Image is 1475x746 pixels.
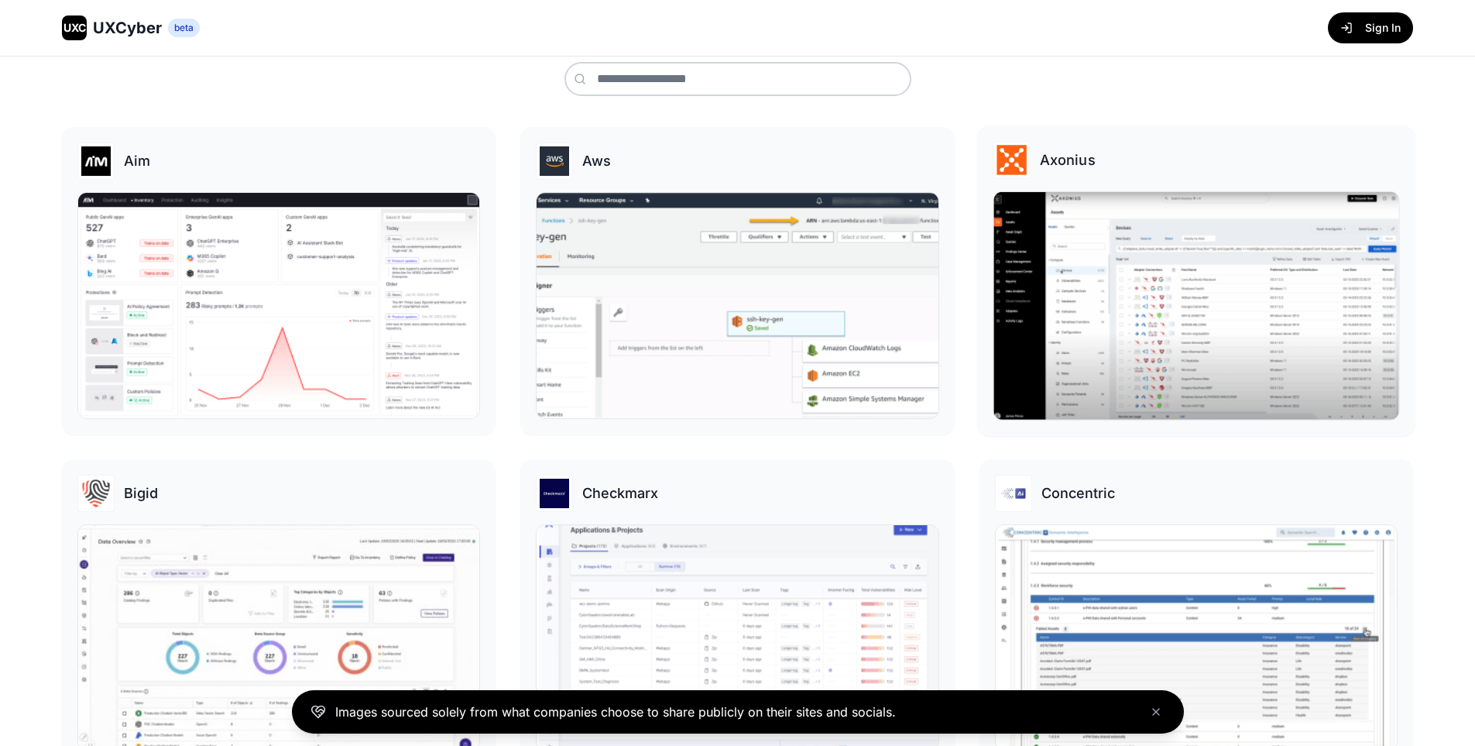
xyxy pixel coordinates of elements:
span: beta [168,19,200,37]
img: Axonius logo [993,142,1029,177]
img: Aim gallery [78,193,479,418]
a: Axonius logoAxoniusAxonius gallery [979,127,1413,435]
img: Bigid logo [78,476,114,511]
a: Aws logoAwsAws gallery [520,127,954,435]
img: Aws logo [537,143,572,179]
img: Concentric logo [996,476,1031,511]
p: Images sourced solely from what companies choose to share publicly on their sites and socials. [335,703,896,721]
h3: Axonius [1040,149,1096,170]
a: Aim logoAimAim gallery [62,127,496,435]
img: Aim logo [78,143,114,179]
span: UXCyber [93,17,162,39]
a: UXCUXCyberbeta [62,15,200,40]
button: Close banner [1147,703,1165,721]
h3: Bigid [124,483,158,504]
h3: Checkmarx [582,483,658,504]
img: Checkmarx logo [537,476,572,511]
h3: Aim [124,150,150,172]
img: Axonius gallery [993,192,1399,420]
button: Sign In [1328,12,1413,43]
span: UXC [63,20,86,36]
h3: Aws [582,150,611,172]
h3: Concentric [1041,483,1115,504]
img: Aws gallery [537,193,938,418]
